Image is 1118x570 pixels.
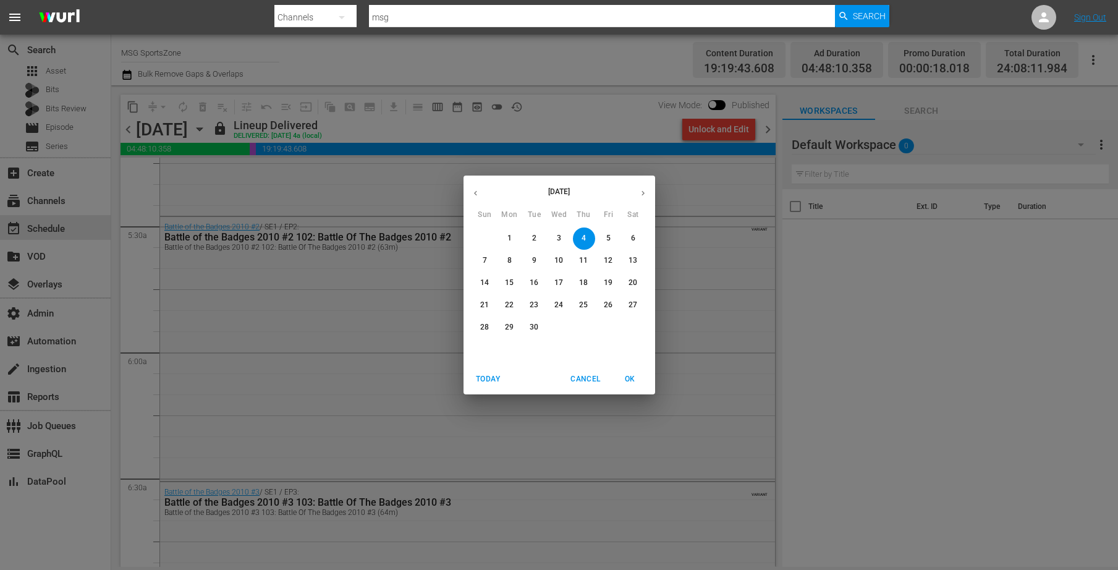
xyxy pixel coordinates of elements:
[499,209,521,221] span: Mon
[530,322,538,333] p: 30
[488,186,631,197] p: [DATE]
[499,228,521,250] button: 1
[474,317,496,339] button: 28
[853,5,886,27] span: Search
[523,317,546,339] button: 30
[604,255,612,266] p: 12
[480,322,489,333] p: 28
[474,272,496,294] button: 14
[579,278,588,288] p: 18
[7,10,22,25] span: menu
[554,278,563,288] p: 17
[631,233,635,244] p: 6
[548,250,570,272] button: 10
[1074,12,1106,22] a: Sign Out
[505,278,514,288] p: 15
[507,233,512,244] p: 1
[474,209,496,221] span: Sun
[523,294,546,317] button: 23
[573,272,595,294] button: 18
[629,300,637,310] p: 27
[565,369,605,389] button: Cancel
[530,278,538,288] p: 16
[616,373,645,386] span: OK
[30,3,89,32] img: ans4CAIJ8jUAAAAAAAAAAAAAAAAAAAAAAAAgQb4GAAAAAAAAAAAAAAAAAAAAAAAAJMjXAAAAAAAAAAAAAAAAAAAAAAAAgAT5G...
[573,294,595,317] button: 25
[499,250,521,272] button: 8
[622,250,645,272] button: 13
[629,278,637,288] p: 20
[622,272,645,294] button: 20
[548,294,570,317] button: 24
[507,255,512,266] p: 8
[523,228,546,250] button: 2
[606,233,611,244] p: 5
[604,300,612,310] p: 26
[622,209,645,221] span: Sat
[474,294,496,317] button: 21
[468,369,508,389] button: Today
[554,255,563,266] p: 10
[532,255,536,266] p: 9
[480,278,489,288] p: 14
[523,272,546,294] button: 16
[579,300,588,310] p: 25
[548,209,570,221] span: Wed
[598,228,620,250] button: 5
[598,272,620,294] button: 19
[480,300,489,310] p: 21
[573,250,595,272] button: 11
[532,233,536,244] p: 2
[582,233,586,244] p: 4
[611,369,650,389] button: OK
[530,300,538,310] p: 23
[573,228,595,250] button: 4
[548,228,570,250] button: 3
[579,255,588,266] p: 11
[499,272,521,294] button: 15
[622,228,645,250] button: 6
[505,300,514,310] p: 22
[570,373,600,386] span: Cancel
[499,317,521,339] button: 29
[573,209,595,221] span: Thu
[523,209,546,221] span: Tue
[554,300,563,310] p: 24
[499,294,521,317] button: 22
[598,250,620,272] button: 12
[548,272,570,294] button: 17
[598,294,620,317] button: 26
[523,250,546,272] button: 9
[473,373,503,386] span: Today
[622,294,645,317] button: 27
[557,233,561,244] p: 3
[629,255,637,266] p: 13
[483,255,487,266] p: 7
[598,209,620,221] span: Fri
[604,278,612,288] p: 19
[474,250,496,272] button: 7
[505,322,514,333] p: 29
